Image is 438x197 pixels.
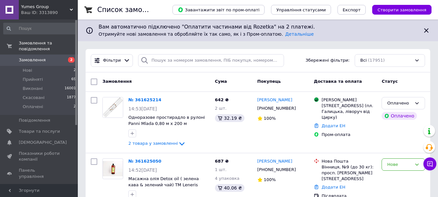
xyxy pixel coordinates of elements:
[343,7,361,12] span: Експорт
[257,97,292,103] a: [PERSON_NAME]
[276,7,326,12] span: Управління статусами
[256,104,297,113] div: [PHONE_NUMBER]
[322,123,345,128] a: Додати ЕН
[103,57,121,64] span: Фільтри
[68,57,75,63] span: 2
[215,97,229,102] span: 642 ₴
[103,161,123,176] img: Фото товару
[387,161,412,168] div: Нове
[257,79,281,84] span: Покупець
[67,95,76,101] span: 1877
[19,140,67,145] span: [DEMOGRAPHIC_DATA]
[215,167,227,172] span: 1 шт.
[322,185,345,190] a: Додати ЕН
[128,141,186,146] a: 2 товара у замовленні
[103,97,123,117] img: Фото товару
[215,184,244,192] div: 40.06 ₴
[322,164,376,182] div: Вінниця, №9 (до 30 кг): просп. [PERSON_NAME][STREET_ADDRESS]
[322,158,376,164] div: Нова Пошта
[99,31,314,37] span: Отримуйте нові замовлення та обробляйте їх так само, як і з Пром-оплатою.
[3,23,77,34] input: Пошук
[128,141,178,146] span: 2 товара у замовленні
[257,158,292,165] a: [PERSON_NAME]
[337,5,366,15] button: Експорт
[322,132,376,138] div: Пром-оплата
[387,100,412,107] div: Оплачено
[215,114,244,122] div: 32.19 ₴
[19,57,46,63] span: Замовлення
[102,97,123,118] a: Фото товару
[23,77,43,82] span: Прийняті
[19,151,60,162] span: Показники роботи компанії
[128,176,199,193] a: Масажна олія Detox oil ( зелена кава & зелений чай) TM Leneris 1000 мл
[322,97,376,103] div: [PERSON_NAME]
[21,10,78,16] div: Ваш ID: 3313890
[128,97,161,102] a: № 361625214
[423,157,436,170] button: Чат з покупцем
[172,5,265,15] button: Завантажити звіт по пром-оплаті
[314,79,362,84] span: Доставка та оплата
[128,106,157,111] span: 14:53[DATE]
[19,129,60,134] span: Товари та послуги
[23,86,43,92] span: Виконані
[23,68,32,73] span: Нові
[264,177,276,182] span: 100%
[23,104,43,110] span: Оплачені
[322,103,376,121] div: [STREET_ADDRESS] (пл. Галицька, ліворуч від Цирку)
[19,117,50,123] span: Повідомлення
[23,95,45,101] span: Скасовані
[19,40,78,52] span: Замовлення та повідомлення
[128,167,157,173] span: 14:52[DATE]
[215,176,240,181] span: 4 упаковка
[271,5,331,15] button: Управління статусами
[74,68,76,73] span: 2
[372,5,432,15] button: Створити замовлення
[97,6,163,14] h1: Список замовлень
[21,4,70,10] span: Yumes Group
[360,57,367,64] span: Всі
[128,159,161,164] a: № 361625050
[19,167,60,179] span: Панель управління
[382,79,398,84] span: Статус
[102,158,123,179] a: Фото товару
[264,116,276,121] span: 100%
[285,31,314,37] a: Детальніше
[382,112,417,120] div: Оплачено
[128,115,205,138] a: Одноразове простирадло в рулоні Panni Mlada 0,80 м х 200 м (щільність 20 г/м2) спанбонд (білий)
[377,7,426,12] span: Створити замовлення
[102,79,132,84] span: Замовлення
[71,77,76,82] span: 69
[138,54,284,67] input: Пошук за номером замовлення, ПІБ покупця, номером телефону, Email, номером накладної
[74,104,76,110] span: 2
[65,86,76,92] span: 16001
[215,79,227,84] span: Cума
[366,7,432,12] a: Створити замовлення
[305,57,349,64] span: Збережені фільтри:
[256,166,297,174] div: [PHONE_NUMBER]
[99,23,417,31] span: Вам автоматично підключено "Оплатити частинами від Rozetka" на 2 платежі.
[215,106,227,111] span: 2 шт.
[368,58,385,63] span: (17951)
[215,159,229,164] span: 687 ₴
[178,7,259,13] span: Завантажити звіт по пром-оплаті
